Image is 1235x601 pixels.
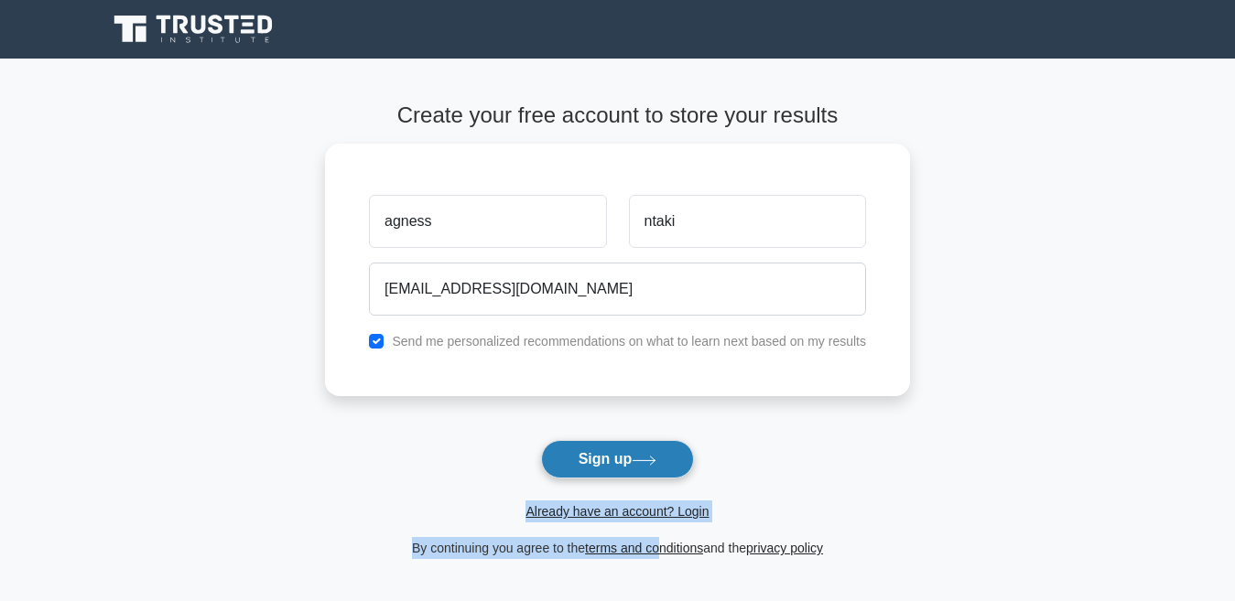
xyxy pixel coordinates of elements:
[525,504,709,519] a: Already have an account? Login
[369,263,866,316] input: Email
[541,440,695,478] button: Sign up
[369,195,606,248] input: First name
[629,195,866,248] input: Last name
[314,537,921,559] div: By continuing you agree to the and the
[746,541,823,555] a: privacy policy
[392,334,866,349] label: Send me personalized recommendations on what to learn next based on my results
[325,102,910,129] h4: Create your free account to store your results
[585,541,703,555] a: terms and conditions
